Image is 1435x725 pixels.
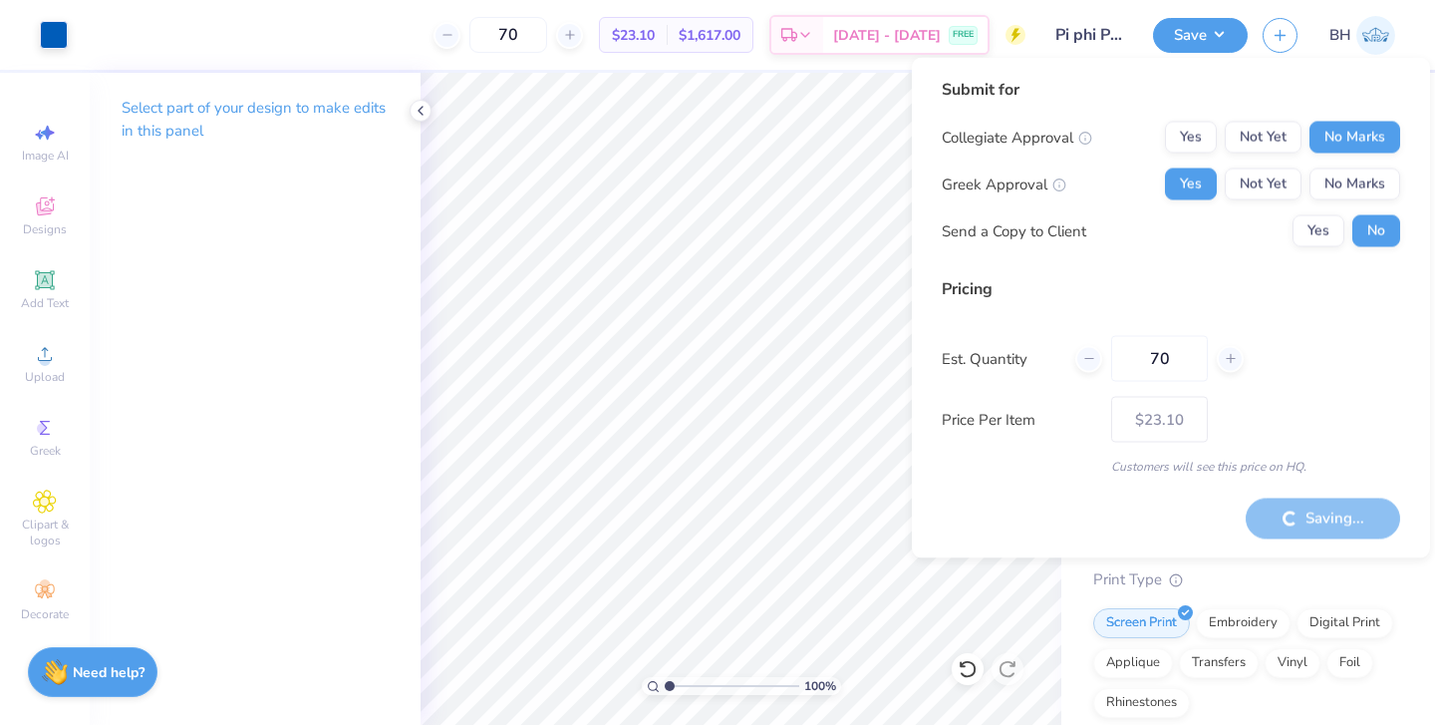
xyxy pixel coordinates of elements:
span: Greek [30,443,61,459]
div: Rhinestones [1093,688,1190,718]
span: FREE [953,28,974,42]
button: Not Yet [1225,169,1301,200]
div: Transfers [1179,648,1259,678]
div: Send a Copy to Client [942,219,1086,242]
div: Print Type [1093,568,1395,591]
span: [DATE] - [DATE] [833,25,941,46]
div: Vinyl [1265,648,1320,678]
input: – – [1111,336,1208,382]
a: BH [1329,16,1395,55]
label: Est. Quantity [942,347,1060,370]
button: Not Yet [1225,122,1301,154]
div: Submit for [942,78,1400,102]
span: $23.10 [612,25,655,46]
button: No Marks [1309,169,1400,200]
label: Price Per Item [942,408,1096,431]
div: Collegiate Approval [942,126,1092,149]
div: Greek Approval [942,173,1066,195]
span: Clipart & logos [10,517,80,548]
strong: Need help? [73,663,144,682]
input: – – [469,17,547,53]
div: Customers will see this price on HQ. [942,458,1400,476]
span: Image AI [22,148,69,164]
div: Applique [1093,648,1173,678]
span: BH [1329,24,1351,47]
button: Yes [1165,122,1217,154]
button: Yes [1292,215,1344,247]
span: Decorate [21,606,69,622]
div: Screen Print [1093,608,1190,638]
span: Add Text [21,295,69,311]
span: 100 % [804,677,836,695]
span: Designs [23,221,67,237]
img: Bella Hammerle [1356,16,1395,55]
button: Save [1153,18,1248,53]
div: Embroidery [1196,608,1291,638]
div: Foil [1326,648,1373,678]
span: $1,617.00 [679,25,740,46]
span: Upload [25,369,65,385]
button: Yes [1165,169,1217,200]
button: No [1352,215,1400,247]
input: Untitled Design [1040,15,1138,55]
button: No Marks [1309,122,1400,154]
div: Pricing [942,277,1400,301]
div: Digital Print [1296,608,1393,638]
p: Select part of your design to make edits in this panel [122,97,389,143]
